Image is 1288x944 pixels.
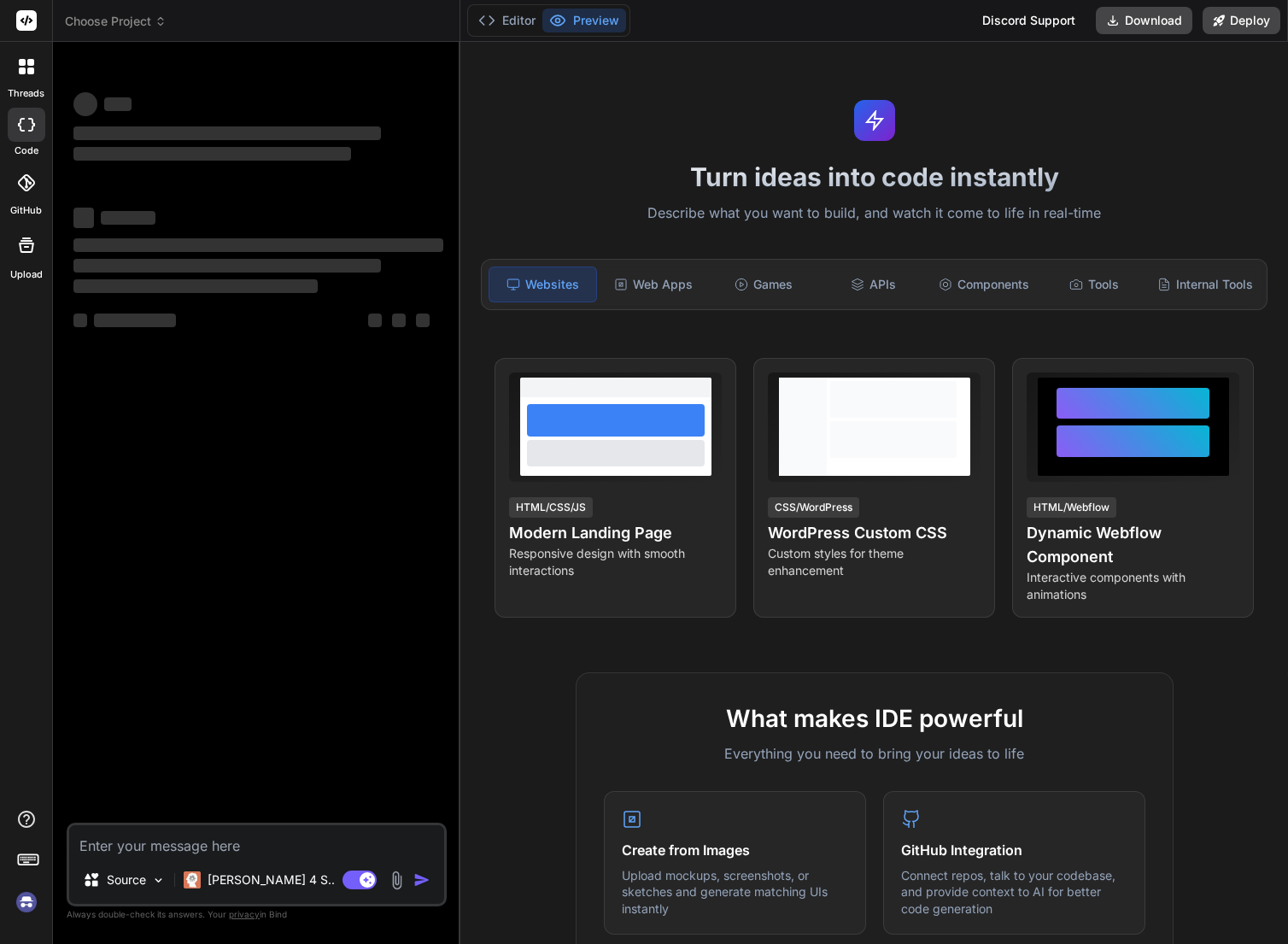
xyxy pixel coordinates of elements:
span: privacy [229,909,260,919]
p: Upload mockups, screenshots, or sketches and generate matching UIs instantly [622,867,848,918]
span: ‌ [101,211,155,225]
div: Tools [1040,267,1147,302]
label: Upload [10,267,43,282]
button: Download [1096,7,1192,34]
h4: Dynamic Webflow Component [1027,521,1239,569]
img: Claude 4 Sonnet [184,871,201,888]
p: Custom styles for theme enhancement [768,545,981,579]
p: [PERSON_NAME] 4 S.. [208,871,335,888]
div: APIs [821,267,928,302]
label: threads [8,86,44,101]
div: Components [930,267,1037,302]
span: ‌ [73,208,94,228]
span: ‌ [73,147,351,161]
span: ‌ [73,238,443,252]
h4: GitHub Integration [901,840,1127,860]
h2: What makes IDE powerful [604,701,1145,736]
div: HTML/Webflow [1027,497,1116,518]
img: Pick Models [151,873,166,888]
button: Editor [471,9,542,32]
div: Games [711,267,817,302]
img: signin [12,888,41,917]
span: ‌ [73,314,87,327]
span: ‌ [104,97,132,111]
span: ‌ [73,259,381,273]
p: Everything you need to bring your ideas to life [604,743,1145,764]
h4: Modern Landing Page [509,521,722,545]
span: ‌ [73,126,381,140]
span: ‌ [368,314,382,327]
div: HTML/CSS/JS [509,497,593,518]
span: ‌ [73,92,97,116]
span: ‌ [416,314,430,327]
label: code [15,144,38,158]
p: Always double-check its answers. Your in Bind [67,906,447,923]
img: attachment [387,871,407,890]
div: Internal Tools [1150,267,1260,302]
img: icon [413,871,430,888]
p: Describe what you want to build, and watch it come to life in real-time [471,202,1278,225]
button: Deploy [1203,7,1280,34]
div: Web Apps [600,267,707,302]
p: Source [107,871,146,888]
div: CSS/WordPress [768,497,859,518]
span: ‌ [94,314,176,327]
div: Websites [489,267,597,302]
h4: WordPress Custom CSS [768,521,981,545]
p: Interactive components with animations [1027,569,1239,603]
button: Preview [542,9,626,32]
span: ‌ [392,314,406,327]
div: Discord Support [972,7,1086,34]
h4: Create from Images [622,840,848,860]
p: Responsive design with smooth interactions [509,545,722,579]
span: Choose Project [65,13,167,30]
span: ‌ [73,279,318,293]
p: Connect repos, talk to your codebase, and provide context to AI for better code generation [901,867,1127,918]
label: GitHub [10,203,42,218]
h1: Turn ideas into code instantly [471,161,1278,192]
